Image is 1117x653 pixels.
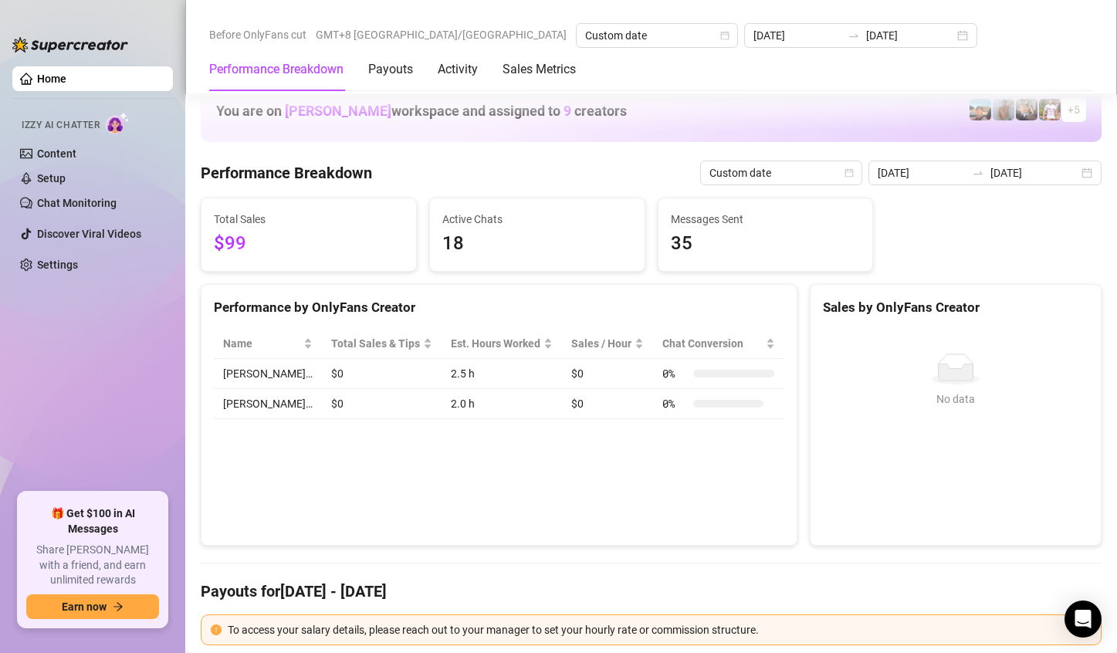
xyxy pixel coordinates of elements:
span: Izzy AI Chatter [22,118,100,133]
div: Performance Breakdown [209,60,344,79]
span: Sales / Hour [571,335,631,352]
span: to [972,167,984,179]
span: calendar [720,31,729,40]
span: 0 % [662,365,687,382]
div: Payouts [368,60,413,79]
div: Activity [438,60,478,79]
span: swap-right [972,167,984,179]
span: [PERSON_NAME] [285,103,391,119]
td: $0 [322,359,442,389]
img: Zach [970,99,991,120]
td: $0 [322,389,442,419]
input: End date [866,27,954,44]
span: Chat Conversion [662,335,762,352]
a: Settings [37,259,78,271]
td: $0 [562,389,653,419]
span: $99 [214,229,404,259]
span: to [848,29,860,42]
td: $0 [562,359,653,389]
span: Total Sales [214,211,404,228]
th: Name [214,329,322,359]
span: + 5 [1068,101,1080,118]
div: Est. Hours Worked [451,335,540,352]
span: Custom date [585,24,729,47]
td: [PERSON_NAME]… [214,389,322,419]
span: arrow-right [113,601,124,612]
button: Earn nowarrow-right [26,594,159,619]
img: Joey [993,99,1014,120]
span: Total Sales & Tips [331,335,420,352]
td: 2.0 h [442,389,562,419]
span: calendar [845,168,854,178]
img: logo-BBDzfeDw.svg [12,37,128,52]
span: swap-right [848,29,860,42]
h4: Payouts for [DATE] - [DATE] [201,580,1102,602]
img: Hector [1039,99,1061,120]
a: Setup [37,172,66,184]
div: Sales Metrics [503,60,576,79]
a: Discover Viral Videos [37,228,141,240]
img: AI Chatter [106,112,130,134]
span: GMT+8 [GEOGRAPHIC_DATA]/[GEOGRAPHIC_DATA] [316,23,567,46]
a: Content [37,147,76,160]
td: 2.5 h [442,359,562,389]
td: [PERSON_NAME]… [214,359,322,389]
div: Sales by OnlyFans Creator [823,297,1088,318]
span: Before OnlyFans cut [209,23,306,46]
span: 35 [671,229,861,259]
input: End date [990,164,1078,181]
span: Messages Sent [671,211,861,228]
img: George [1016,99,1037,120]
span: Earn now [62,601,107,613]
th: Total Sales & Tips [322,329,442,359]
span: 18 [442,229,632,259]
span: Active Chats [442,211,632,228]
div: Performance by OnlyFans Creator [214,297,784,318]
h4: Performance Breakdown [201,162,372,184]
th: Sales / Hour [562,329,653,359]
input: Start date [753,27,841,44]
h1: You are on workspace and assigned to creators [216,103,627,120]
div: No data [829,391,1082,408]
span: Custom date [709,161,853,184]
input: Start date [878,164,966,181]
span: exclamation-circle [211,624,222,635]
div: To access your salary details, please reach out to your manager to set your hourly rate or commis... [228,621,1092,638]
span: 0 % [662,395,687,412]
span: Name [223,335,300,352]
span: Share [PERSON_NAME] with a friend, and earn unlimited rewards [26,543,159,588]
a: Home [37,73,66,85]
div: Open Intercom Messenger [1065,601,1102,638]
th: Chat Conversion [653,329,784,359]
a: Chat Monitoring [37,197,117,209]
span: 9 [564,103,571,119]
span: 🎁 Get $100 in AI Messages [26,506,159,536]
